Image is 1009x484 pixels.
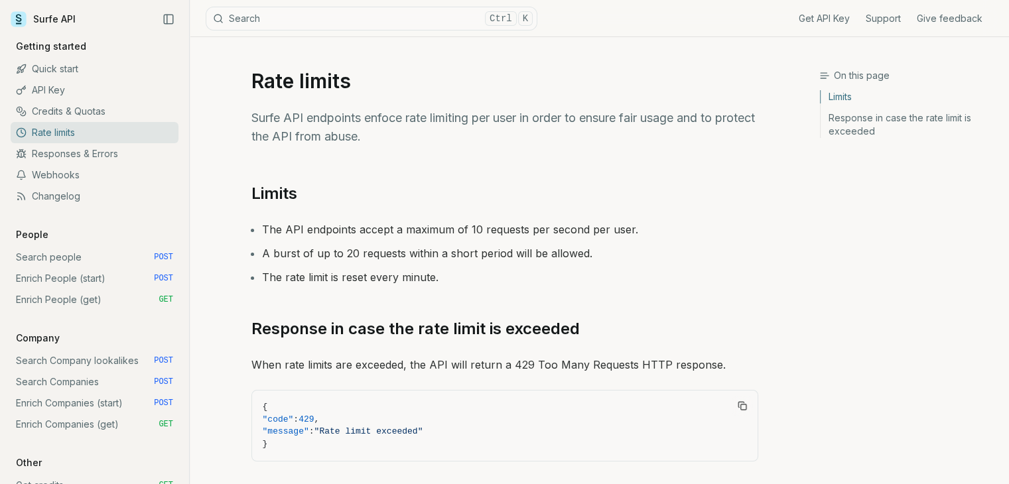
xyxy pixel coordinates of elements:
[206,7,537,30] button: SearchCtrlK
[11,371,178,393] a: Search Companies POST
[518,11,533,26] kbd: K
[11,289,178,310] a: Enrich People (get) GET
[732,396,752,416] button: Copy Text
[11,228,54,241] p: People
[314,414,320,424] span: ,
[11,40,92,53] p: Getting started
[11,143,178,164] a: Responses & Errors
[262,244,758,263] li: A burst of up to 20 requests within a short period will be allowed.
[11,247,178,268] a: Search people POST
[11,9,76,29] a: Surfe API
[11,186,178,207] a: Changelog
[263,402,268,412] span: {
[251,318,580,339] a: Response in case the rate limit is exceeded
[159,294,173,305] span: GET
[309,426,314,436] span: :
[251,355,758,374] p: When rate limits are exceeded, the API will return a 429 Too Many Requests HTTP response.
[262,220,758,239] li: The API endpoints accept a maximum of 10 requests per second per user.
[314,426,423,436] span: "Rate limit exceeded"
[11,350,178,371] a: Search Company lookalikes POST
[821,90,998,107] a: Limits
[11,80,178,101] a: API Key
[263,439,268,449] span: }
[263,414,294,424] span: "code"
[293,414,299,424] span: :
[154,252,173,263] span: POST
[263,426,309,436] span: "message"
[11,268,178,289] a: Enrich People (start) POST
[11,456,47,469] p: Other
[154,377,173,387] span: POST
[299,414,314,424] span: 429
[154,398,173,408] span: POST
[819,69,998,82] h3: On this page
[251,69,758,93] h1: Rate limits
[159,419,173,430] span: GET
[799,12,850,25] a: Get API Key
[11,58,178,80] a: Quick start
[866,12,901,25] a: Support
[154,355,173,366] span: POST
[917,12,982,25] a: Give feedback
[11,122,178,143] a: Rate limits
[821,107,998,138] a: Response in case the rate limit is exceeded
[11,393,178,414] a: Enrich Companies (start) POST
[11,414,178,435] a: Enrich Companies (get) GET
[485,11,517,26] kbd: Ctrl
[11,164,178,186] a: Webhooks
[159,9,178,29] button: Collapse Sidebar
[11,101,178,122] a: Credits & Quotas
[251,109,758,146] p: Surfe API endpoints enfoce rate limiting per user in order to ensure fair usage and to protect th...
[251,183,297,204] a: Limits
[262,268,758,286] li: The rate limit is reset every minute.
[154,273,173,284] span: POST
[11,332,65,345] p: Company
